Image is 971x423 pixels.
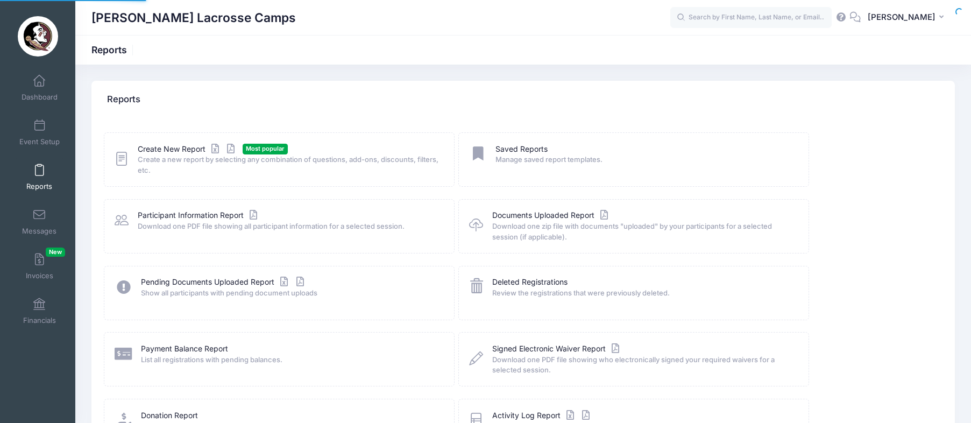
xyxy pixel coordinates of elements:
[492,210,611,221] a: Documents Uploaded Report
[14,69,65,107] a: Dashboard
[14,292,65,330] a: Financials
[492,221,795,242] span: Download one zip file with documents "uploaded" by your participants for a selected session (if a...
[19,137,60,146] span: Event Setup
[22,227,56,236] span: Messages
[138,154,441,175] span: Create a new report by selecting any combination of questions, add-ons, discounts, filters, etc.
[492,288,795,299] span: Review the registrations that were previously deleted.
[46,248,65,257] span: New
[141,288,440,299] span: Show all participants with pending document uploads
[26,182,52,191] span: Reports
[107,84,140,115] h4: Reports
[495,154,795,165] span: Manage saved report templates.
[22,93,58,102] span: Dashboard
[138,221,441,232] span: Download one PDF file showing all participant information for a selected session.
[243,144,288,154] span: Most popular
[91,44,136,55] h1: Reports
[670,7,832,29] input: Search by First Name, Last Name, or Email...
[141,343,228,355] a: Payment Balance Report
[14,248,65,285] a: InvoicesNew
[495,144,548,155] a: Saved Reports
[141,410,198,421] a: Donation Report
[141,277,307,288] a: Pending Documents Uploaded Report
[138,210,260,221] a: Participant Information Report
[141,355,440,365] span: List all registrations with pending balances.
[868,11,935,23] span: [PERSON_NAME]
[91,5,296,30] h1: [PERSON_NAME] Lacrosse Camps
[492,410,593,421] a: Activity Log Report
[14,158,65,196] a: Reports
[18,16,58,57] img: Sara Tisdale Lacrosse Camps
[138,144,238,155] a: Create New Report
[492,343,622,355] a: Signed Electronic Waiver Report
[23,316,56,325] span: Financials
[14,114,65,151] a: Event Setup
[861,5,955,30] button: [PERSON_NAME]
[492,277,568,288] a: Deleted Registrations
[14,203,65,241] a: Messages
[26,271,53,280] span: Invoices
[492,355,795,376] span: Download one PDF file showing who electronically signed your required waivers for a selected sess...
